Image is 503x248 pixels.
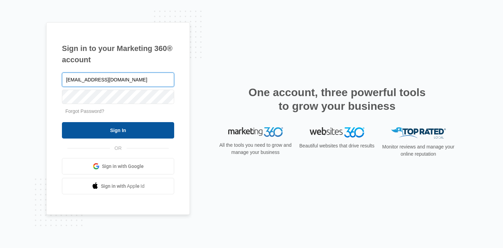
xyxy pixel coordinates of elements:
img: Top Rated Local [391,127,446,139]
p: All the tools you need to grow and manage your business [217,142,294,156]
img: Marketing 360 [228,127,283,137]
h1: Sign in to your Marketing 360® account [62,43,174,65]
span: OR [110,145,127,152]
a: Sign in with Apple Id [62,178,174,194]
span: Sign in with Apple Id [101,183,145,190]
img: Websites 360 [310,127,364,137]
span: Sign in with Google [102,163,144,170]
a: Sign in with Google [62,158,174,174]
p: Beautiful websites that drive results [299,142,375,149]
p: Monitor reviews and manage your online reputation [380,143,457,158]
h2: One account, three powerful tools to grow your business [246,86,428,113]
input: Email [62,73,174,87]
a: Forgot Password? [65,108,104,114]
input: Sign In [62,122,174,139]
